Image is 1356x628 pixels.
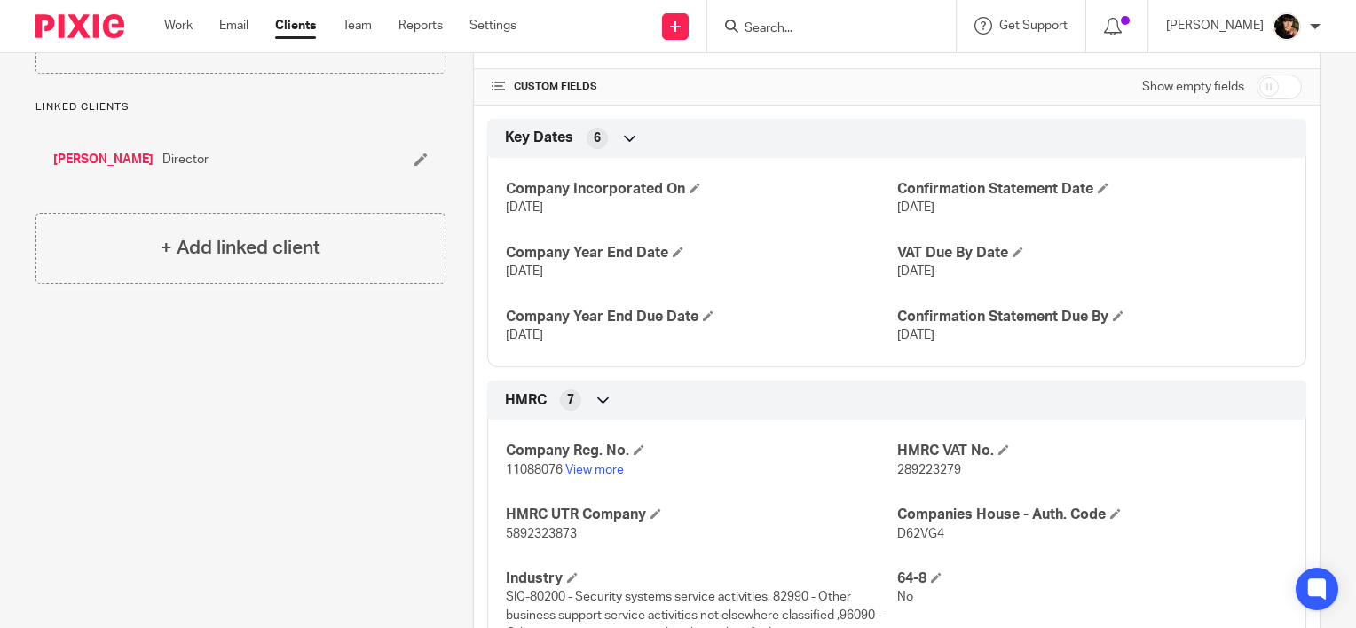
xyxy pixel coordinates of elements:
span: Get Support [999,20,1068,32]
h4: 64-8 [897,569,1288,588]
span: [DATE] [897,329,934,341]
span: [DATE] [897,201,934,214]
a: Clients [275,17,316,35]
h4: Confirmation Statement Due By [897,308,1288,326]
span: HMRC [505,391,547,410]
a: Settings [469,17,516,35]
h4: VAT Due By Date [897,244,1288,263]
p: [PERSON_NAME] [1166,17,1264,35]
span: [DATE] [506,329,543,341]
h4: Company Reg. No. [506,442,896,460]
p: Linked clients [35,100,445,114]
span: Key Dates [505,129,573,147]
span: 6 [594,130,601,147]
a: View more [565,464,624,476]
img: 20210723_200136.jpg [1273,12,1301,41]
a: Email [219,17,248,35]
a: Reports [398,17,443,35]
span: 5892323873 [506,528,577,540]
span: D62VG4 [897,528,944,540]
span: [DATE] [506,201,543,214]
h4: Industry [506,569,896,588]
h4: Company Year End Date [506,244,896,263]
span: [DATE] [897,265,934,278]
span: Director [162,151,209,169]
input: Search [743,21,903,37]
a: [PERSON_NAME] [53,151,154,169]
h4: Confirmation Statement Date [897,180,1288,199]
span: 11088076 [506,464,563,476]
h4: CUSTOM FIELDS [492,80,896,94]
h4: Company Year End Due Date [506,308,896,326]
h4: + Add linked client [161,234,320,262]
span: 7 [567,391,574,409]
span: [DATE] [506,265,543,278]
img: Pixie [35,14,124,38]
h4: HMRC VAT No. [897,442,1288,460]
span: 289223279 [897,464,961,476]
h4: HMRC UTR Company [506,506,896,524]
h4: Companies House - Auth. Code [897,506,1288,524]
a: Team [343,17,372,35]
span: No [897,591,913,603]
label: Show empty fields [1142,78,1244,96]
h4: Company Incorporated On [506,180,896,199]
a: Work [164,17,193,35]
